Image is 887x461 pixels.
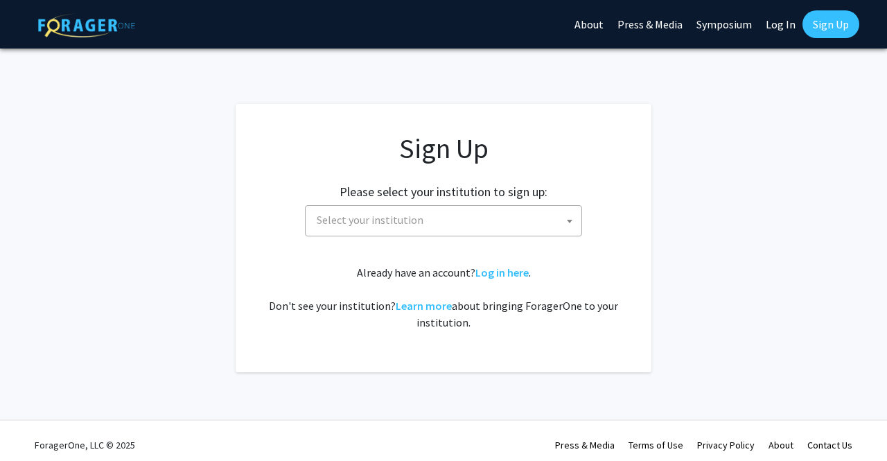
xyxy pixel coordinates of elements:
a: Sign Up [802,10,859,38]
h2: Please select your institution to sign up: [340,184,547,200]
span: Select your institution [317,213,423,227]
span: Select your institution [305,205,582,236]
a: Learn more about bringing ForagerOne to your institution [396,299,452,313]
a: Press & Media [555,439,615,451]
h1: Sign Up [263,132,624,165]
a: Log in here [475,266,529,279]
span: Select your institution [311,206,581,234]
img: ForagerOne Logo [38,13,135,37]
a: Contact Us [807,439,852,451]
a: Terms of Use [629,439,683,451]
div: Already have an account? . Don't see your institution? about bringing ForagerOne to your institut... [263,264,624,331]
a: About [769,439,793,451]
a: Privacy Policy [697,439,755,451]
